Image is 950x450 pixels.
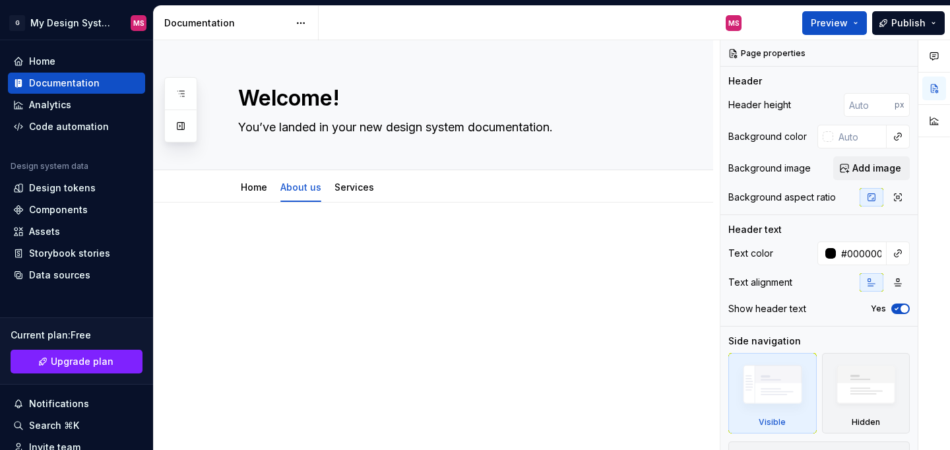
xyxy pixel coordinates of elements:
[241,181,267,193] a: Home
[29,247,110,260] div: Storybook stories
[728,302,806,315] div: Show header text
[8,393,145,414] button: Notifications
[871,304,886,314] label: Yes
[51,355,113,368] span: Upgrade plan
[728,98,791,112] div: Header height
[811,16,848,30] span: Preview
[334,181,374,193] a: Services
[8,415,145,436] button: Search ⌘K
[236,173,272,201] div: Home
[29,397,89,410] div: Notifications
[822,353,910,434] div: Hidden
[728,75,762,88] div: Header
[728,191,836,204] div: Background aspect ratio
[3,9,150,37] button: GMy Design SystemMS
[8,221,145,242] a: Assets
[329,173,379,201] div: Services
[728,223,782,236] div: Header text
[8,199,145,220] a: Components
[9,15,25,31] div: G
[844,93,895,117] input: Auto
[833,156,910,180] button: Add image
[8,116,145,137] a: Code automation
[29,98,71,112] div: Analytics
[236,117,658,138] textarea: You’ve landed in your new design system documentation.
[275,173,327,201] div: About us
[728,353,817,434] div: Visible
[29,181,96,195] div: Design tokens
[802,11,867,35] button: Preview
[872,11,945,35] button: Publish
[29,120,109,133] div: Code automation
[728,130,807,143] div: Background color
[8,73,145,94] a: Documentation
[11,329,142,342] div: Current plan : Free
[891,16,926,30] span: Publish
[11,350,142,373] a: Upgrade plan
[852,417,880,428] div: Hidden
[8,51,145,72] a: Home
[29,269,90,282] div: Data sources
[728,247,773,260] div: Text color
[29,225,60,238] div: Assets
[164,16,289,30] div: Documentation
[833,125,887,148] input: Auto
[728,162,811,175] div: Background image
[8,243,145,264] a: Storybook stories
[8,265,145,286] a: Data sources
[11,161,88,172] div: Design system data
[29,77,100,90] div: Documentation
[8,94,145,115] a: Analytics
[728,18,740,28] div: MS
[852,162,901,175] span: Add image
[236,82,658,114] textarea: Welcome!
[133,18,144,28] div: MS
[29,419,79,432] div: Search ⌘K
[728,276,792,289] div: Text alignment
[280,181,321,193] a: About us
[30,16,115,30] div: My Design System
[29,203,88,216] div: Components
[895,100,904,110] p: px
[759,417,786,428] div: Visible
[29,55,55,68] div: Home
[728,335,801,348] div: Side navigation
[8,177,145,199] a: Design tokens
[836,241,887,265] input: Auto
